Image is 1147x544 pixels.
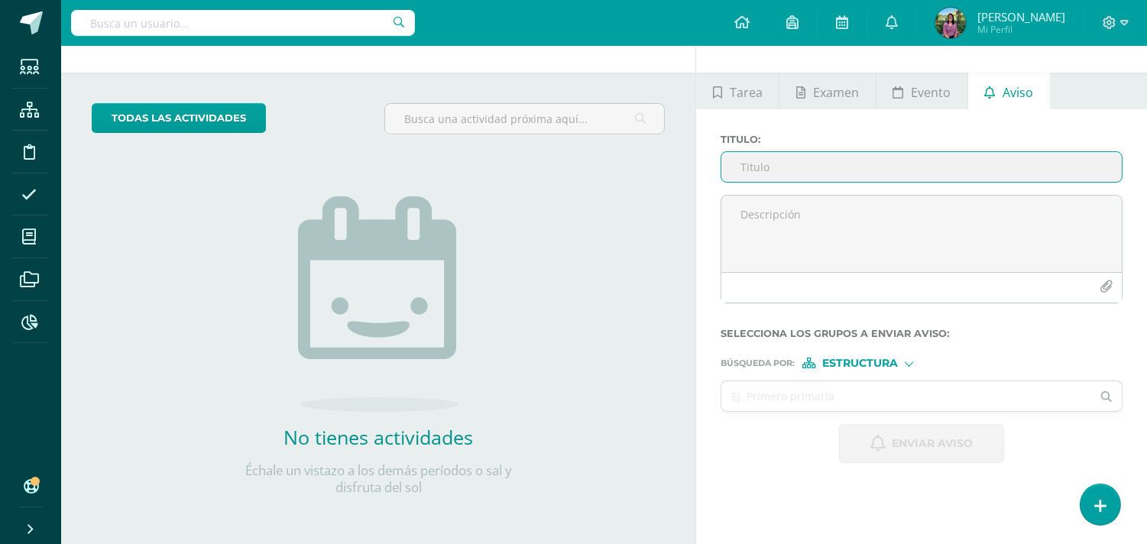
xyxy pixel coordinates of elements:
img: ed5d616ba0f764b5d7c97a1e5ffb2c75.png [935,8,966,38]
label: Selecciona los grupos a enviar aviso : [721,328,1123,339]
img: no_activities.png [298,196,458,412]
span: Estructura [822,359,898,368]
h2: No tienes actividades [225,424,531,450]
button: Enviar aviso [839,424,1004,463]
span: [PERSON_NAME] [977,9,1065,24]
input: Titulo [721,152,1122,182]
a: todas las Actividades [92,103,266,133]
span: Búsqueda por : [721,359,795,368]
span: Tarea [730,74,763,111]
a: Tarea [696,73,779,109]
input: Busca una actividad próxima aquí... [385,104,664,134]
input: Busca un usuario... [71,10,415,36]
span: Mi Perfil [977,23,1065,36]
a: Evento [876,73,967,109]
span: Aviso [1003,74,1033,111]
div: [object Object] [802,358,917,368]
a: Examen [779,73,875,109]
span: Examen [813,74,859,111]
input: Ej. Primero primaria [721,381,1091,411]
label: Titulo : [721,134,1123,145]
p: Échale un vistazo a los demás períodos o sal y disfruta del sol [225,462,531,496]
span: Enviar aviso [892,425,973,462]
a: Aviso [968,73,1050,109]
span: Evento [911,74,951,111]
